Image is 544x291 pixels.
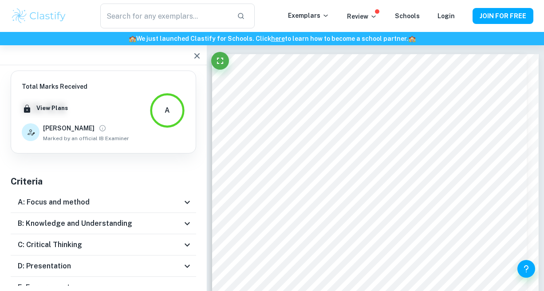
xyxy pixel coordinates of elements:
div: B: Knowledge and Understanding [11,213,196,234]
div: A [165,105,170,116]
h6: Total Marks Received [22,82,129,91]
img: Clastify logo [11,7,67,25]
p: Review [347,12,377,21]
a: here [271,35,285,42]
span: Marked by an official IB Examiner [43,134,129,142]
h6: B: Knowledge and Understanding [18,218,132,229]
div: D: Presentation [11,256,196,277]
button: View Plans [34,102,70,115]
p: Exemplars [288,11,329,20]
a: Schools [395,12,420,20]
h6: D: Presentation [18,261,71,271]
span: 🏫 [129,35,136,42]
button: JOIN FOR FREE [473,8,533,24]
button: Help and Feedback [517,260,535,278]
input: Search for any exemplars... [100,4,230,28]
h5: Criteria [11,175,196,188]
h6: We just launched Clastify for Schools. Click to learn how to become a school partner. [2,34,542,43]
div: C: Critical Thinking [11,234,196,256]
h6: [PERSON_NAME] [43,123,95,133]
h6: C: Critical Thinking [18,240,82,250]
span: 🏫 [408,35,416,42]
a: Login [438,12,455,20]
h6: A: Focus and method [18,197,90,208]
div: A: Focus and method [11,192,196,213]
button: Fullscreen [211,52,229,70]
button: View full profile [96,122,109,134]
